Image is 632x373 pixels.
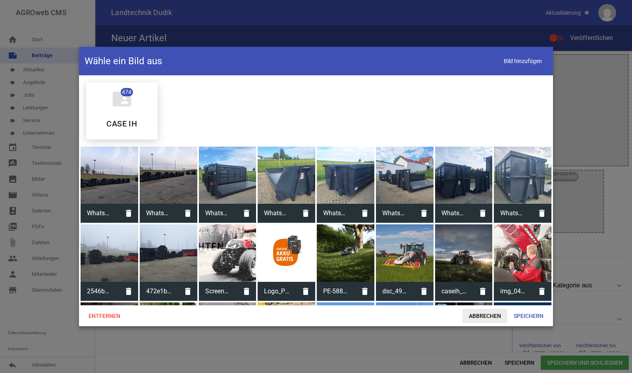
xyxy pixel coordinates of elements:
i: delete [355,282,374,301]
span: PE-588085.png [317,281,355,302]
i: delete [296,282,315,301]
span: Speichern [507,309,550,323]
span: WhatsApp Bild 2025-09-24 um 20.52.04_5405d9e1.jpg [140,203,178,224]
i: delete [473,282,492,301]
span: 2546b27c-ec4a-465e-bf93-6f3e2468efbe.jpeg [81,281,119,302]
span: WhatsApp Bild 2025-09-24 um 20.37.54_bceecab2.jpg [435,203,474,224]
span: Entfernen [82,309,127,323]
i: delete [473,204,492,223]
i: delete [532,282,551,301]
i: delete [414,204,434,223]
span: Abbrechen [462,309,507,323]
i: delete [355,204,374,223]
i: folder_shared [111,88,133,110]
span: dsc_4925.jpg [376,281,414,302]
span: Bild hinzufügen [498,53,547,69]
i: delete [237,204,256,223]
h4: Wähle ein Bild aus [85,55,162,67]
i: delete [532,204,551,223]
span: 472e1bc5-9861-406b-8a3c-0c290af9c24b.jpeg [140,281,178,302]
span: WhatsApp Bild 2025-09-24 um 20.37.54_f27c5a5f.jpg [199,203,237,224]
span: img_0496_2736_1824.png [494,281,532,302]
i: delete [178,282,197,301]
span: WhatsApp Bild 2025-09-24 um 20.37.54_e7e15226.jpg [258,203,296,224]
i: delete [296,204,315,223]
span: WhatsApp Bild 2025-09-24 um 20.37.54_453c43d9.jpg [376,203,414,224]
i: delete [414,282,434,301]
h5: CASE IH [106,120,137,128]
i: delete [119,204,138,223]
span: WhatsApp Bild 2025-09-24 um 20.52.04_bc1acb96.jpg [81,203,119,224]
span: Screenshot 2024-12-08 171450.png [199,281,237,302]
div: CASE IH [86,82,158,140]
span: WhatsApp Bild 2025-09-24 um 20.37.54_2c90cf29.jpg [494,203,532,224]
span: 474 [121,88,133,96]
i: delete [178,204,197,223]
span: WhatsApp Bild 2025-09-24 um 20.37.54_0adfcbf3.jpg [317,203,355,224]
span: Logo_PlusZweiterAkku_Orange.jpg [258,281,296,302]
span: caseih_puma_afs_connect_1022_at_0t8a8547111.png [435,281,474,302]
i: delete [119,282,138,301]
i: delete [237,282,256,301]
